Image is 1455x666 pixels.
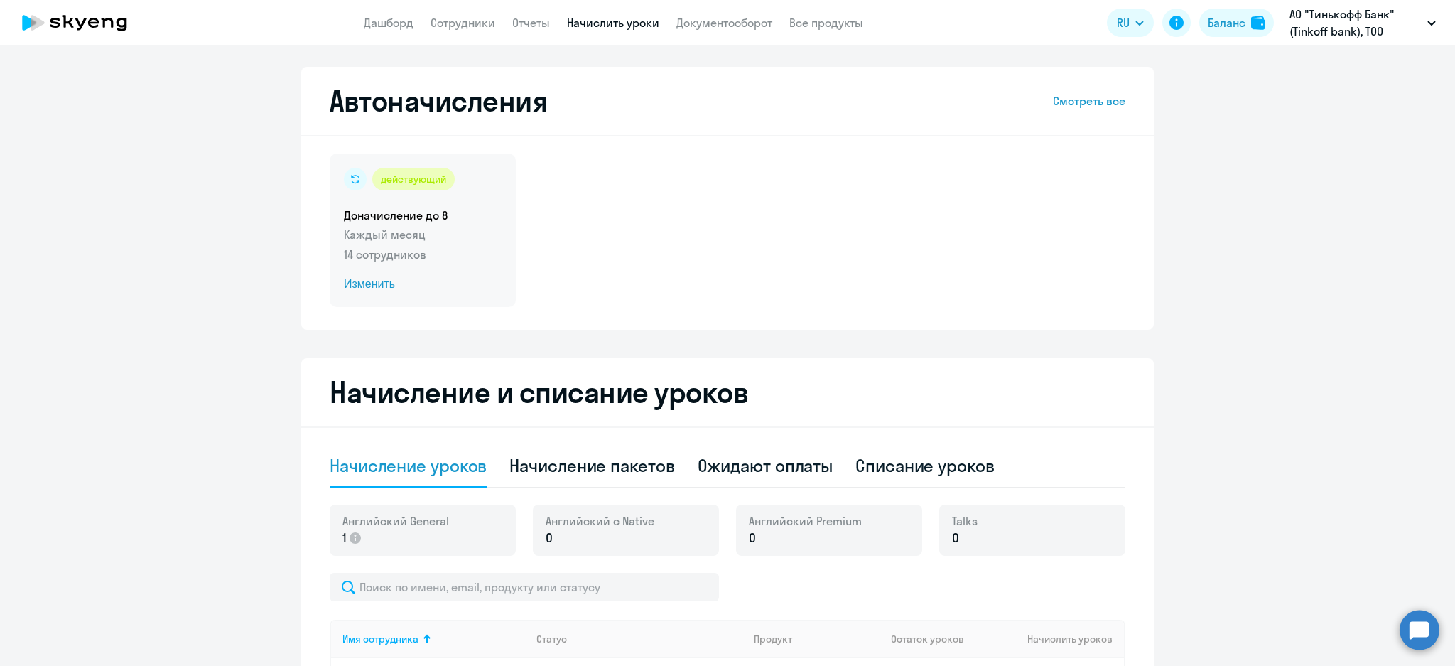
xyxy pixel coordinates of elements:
[891,633,979,645] div: Остаток уроков
[1251,16,1265,30] img: balance
[1199,9,1274,37] button: Балансbalance
[789,16,863,30] a: Все продукты
[855,454,995,477] div: Списание уроков
[1289,6,1422,40] p: АО "Тинькофф Банк" (Tinkoff bank), ТОО "Вивид ТЕХ
[330,375,1125,409] h2: Начисление и списание уроков
[364,16,413,30] a: Дашборд
[749,529,756,547] span: 0
[330,454,487,477] div: Начисление уроков
[372,168,455,190] div: действующий
[567,16,659,30] a: Начислить уроки
[952,513,978,529] span: Talks
[1117,14,1130,31] span: RU
[330,84,547,118] h2: Автоначисления
[1053,92,1125,109] a: Смотреть все
[344,226,502,243] p: Каждый месяц
[1208,14,1245,31] div: Баланс
[536,633,567,645] div: Статус
[344,208,502,223] h5: Доначисление до 8
[342,633,525,645] div: Имя сотрудника
[431,16,495,30] a: Сотрудники
[546,513,654,529] span: Английский с Native
[344,246,502,263] p: 14 сотрудников
[342,513,449,529] span: Английский General
[952,529,959,547] span: 0
[698,454,833,477] div: Ожидают оплаты
[509,454,674,477] div: Начисление пакетов
[676,16,772,30] a: Документооборот
[979,620,1124,658] th: Начислить уроков
[1282,6,1443,40] button: АО "Тинькофф Банк" (Tinkoff bank), ТОО "Вивид ТЕХ
[754,633,880,645] div: Продукт
[891,633,964,645] span: Остаток уроков
[546,529,553,547] span: 0
[344,276,502,293] span: Изменить
[512,16,550,30] a: Отчеты
[536,633,742,645] div: Статус
[754,633,792,645] div: Продукт
[342,529,347,547] span: 1
[342,633,418,645] div: Имя сотрудника
[749,513,862,529] span: Английский Premium
[1107,9,1154,37] button: RU
[330,573,719,601] input: Поиск по имени, email, продукту или статусу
